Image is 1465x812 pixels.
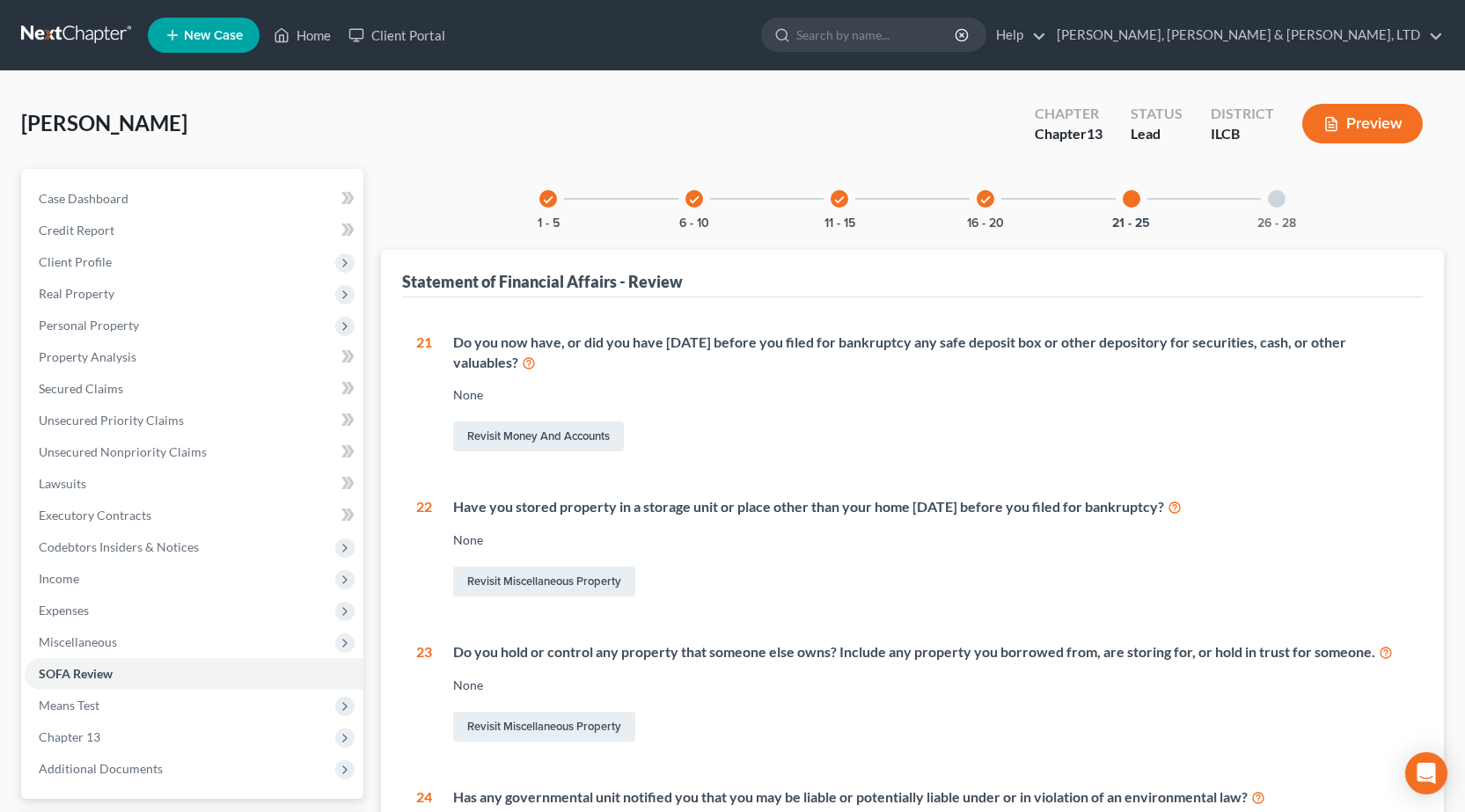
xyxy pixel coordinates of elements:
button: 26 - 28 [1257,217,1296,230]
span: New Case [184,29,243,42]
span: Executory Contracts [39,508,151,523]
input: Search by name... [796,18,957,51]
div: Chapter [1035,104,1102,124]
a: Revisit Miscellaneous Property [453,567,635,596]
span: 13 [1087,125,1102,142]
span: Property Analysis [39,349,136,364]
span: Codebtors Insiders & Notices [39,539,199,554]
span: Expenses [39,603,89,618]
span: Secured Claims [39,381,123,396]
button: Preview [1302,104,1423,143]
a: [PERSON_NAME], [PERSON_NAME] & [PERSON_NAME], LTD [1048,19,1443,51]
button: 21 - 25 [1112,217,1150,230]
i: check [688,194,700,206]
div: District [1211,104,1274,124]
div: None [453,677,1409,694]
div: 23 [416,642,432,745]
div: Open Intercom Messenger [1405,752,1447,794]
span: Means Test [39,698,99,713]
span: Unsecured Nonpriority Claims [39,444,207,459]
span: Personal Property [39,318,139,333]
div: Have you stored property in a storage unit or place other than your home [DATE] before you filed ... [453,497,1409,517]
a: Home [265,19,340,51]
a: Revisit Miscellaneous Property [453,712,635,742]
div: None [453,531,1409,549]
div: Do you now have, or did you have [DATE] before you filed for bankruptcy any safe deposit box or o... [453,333,1409,373]
span: [PERSON_NAME] [21,110,187,135]
span: Income [39,571,79,586]
span: Real Property [39,286,114,301]
a: Lawsuits [25,468,363,500]
a: Unsecured Priority Claims [25,405,363,436]
div: Do you hold or control any property that someone else owns? Include any property you borrowed fro... [453,642,1409,662]
a: Unsecured Nonpriority Claims [25,436,363,468]
a: Credit Report [25,215,363,246]
span: Case Dashboard [39,191,128,206]
div: None [453,386,1409,404]
div: Status [1131,104,1183,124]
div: 21 [416,333,432,456]
a: Revisit Money and Accounts [453,421,624,451]
span: Lawsuits [39,476,86,491]
div: Chapter [1035,124,1102,144]
div: Statement of Financial Affairs - Review [402,271,683,292]
button: 1 - 5 [538,217,560,230]
span: Additional Documents [39,761,163,776]
a: Client Portal [340,19,454,51]
div: Has any governmental unit notified you that you may be liable or potentially liable under or in v... [453,787,1409,808]
div: ILCB [1211,124,1274,144]
span: Miscellaneous [39,634,117,649]
i: check [542,194,554,206]
a: Secured Claims [25,373,363,405]
a: Property Analysis [25,341,363,373]
a: Help [987,19,1046,51]
span: Credit Report [39,223,114,238]
div: Lead [1131,124,1183,144]
span: Chapter 13 [39,729,100,744]
div: 22 [416,497,432,600]
i: check [833,194,846,206]
span: SOFA Review [39,666,113,681]
a: Executory Contracts [25,500,363,531]
i: check [979,194,992,206]
button: 6 - 10 [679,217,709,230]
a: SOFA Review [25,658,363,690]
a: Case Dashboard [25,183,363,215]
button: 16 - 20 [967,217,1004,230]
span: Client Profile [39,254,112,269]
button: 11 - 15 [824,217,855,230]
span: Unsecured Priority Claims [39,413,184,428]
